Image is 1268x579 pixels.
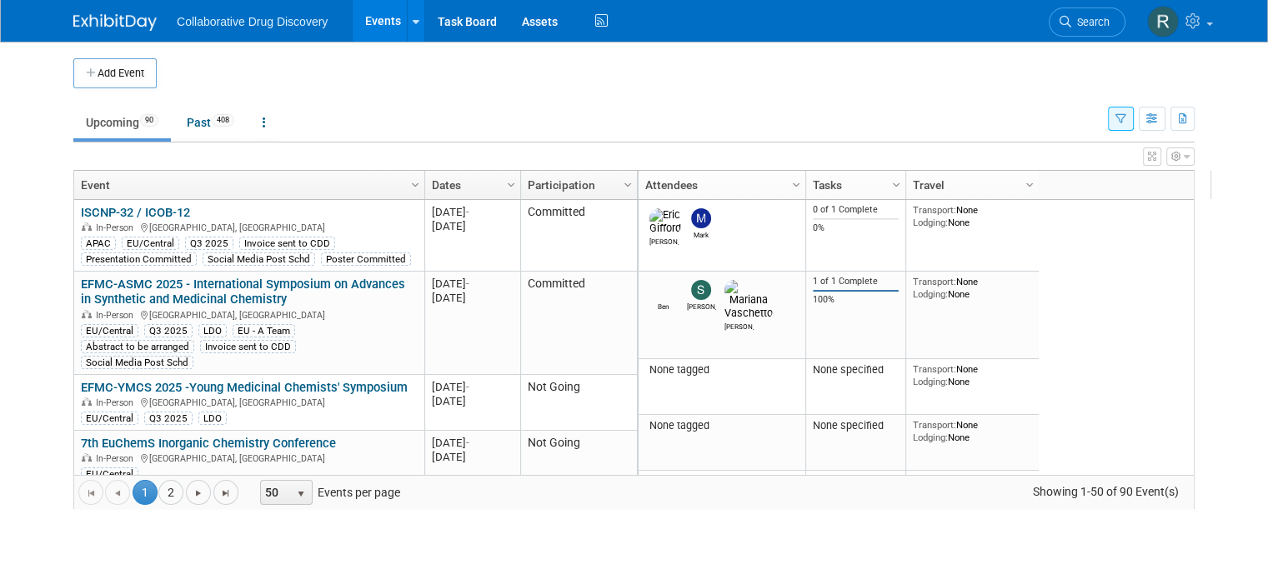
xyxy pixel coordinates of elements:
[788,171,806,196] a: Column Settings
[813,294,900,306] div: 100%
[233,324,295,337] div: EU - A Team
[81,467,138,481] div: EU/Central
[813,222,900,234] div: 0%
[913,204,1033,228] div: None None
[81,252,197,266] div: Presentation Committed
[432,436,513,450] div: [DATE]
[913,432,948,443] span: Lodging:
[913,171,1028,199] a: Travel
[177,15,328,28] span: Collaborative Drug Discovery
[528,171,626,199] a: Participation
[81,340,194,353] div: Abstract to be arranged
[407,171,425,196] a: Column Settings
[239,237,335,250] div: Invoice sent to CDD
[81,220,417,234] div: [GEOGRAPHIC_DATA], [GEOGRAPHIC_DATA]
[105,480,130,505] a: Go to the previous page
[432,219,513,233] div: [DATE]
[432,394,513,408] div: [DATE]
[203,252,315,266] div: Social Media Post Schd
[81,237,116,250] div: APAC
[813,204,900,216] div: 0 of 1 Complete
[408,178,422,192] span: Column Settings
[913,376,948,387] span: Lodging:
[645,419,799,432] div: None tagged
[96,397,138,408] span: In-Person
[813,363,900,377] div: None specified
[504,178,518,192] span: Column Settings
[619,171,638,196] a: Column Settings
[158,480,183,505] a: 2
[133,480,158,505] span: 1
[654,280,674,300] img: Ben Retamal
[432,205,513,219] div: [DATE]
[913,363,1033,387] div: None None
[186,480,211,505] a: Go to the next page
[81,380,408,395] a: EFMC-YMCS 2025 -Young Medicinal Chemists' Symposium
[81,436,336,451] a: 7th EuChemS Inorganic Chemistry Conference
[1049,7,1125,37] a: Search
[724,320,754,331] div: Mariana Vaschetto
[432,291,513,305] div: [DATE]
[73,107,171,138] a: Upcoming90
[111,487,124,500] span: Go to the previous page
[212,114,234,127] span: 408
[649,235,679,246] div: Eric Gifford
[81,324,138,337] div: EU/Central
[81,307,417,322] div: [GEOGRAPHIC_DATA], [GEOGRAPHIC_DATA]
[198,412,227,425] div: LDO
[1071,16,1110,28] span: Search
[96,310,138,321] span: In-Person
[81,412,138,425] div: EU/Central
[81,395,417,409] div: [GEOGRAPHIC_DATA], [GEOGRAPHIC_DATA]
[520,272,637,375] td: Committed
[96,453,138,464] span: In-Person
[813,419,900,432] div: None specified
[432,380,513,394] div: [DATE]
[520,200,637,272] td: Committed
[913,204,956,216] span: Transport:
[144,412,193,425] div: Q3 2025
[1023,178,1036,192] span: Column Settings
[913,276,1033,300] div: None None
[645,171,794,199] a: Attendees
[174,107,247,138] a: Past408
[888,171,906,196] a: Column Settings
[82,310,92,318] img: In-Person Event
[432,277,513,291] div: [DATE]
[81,356,193,369] div: Social Media Post Schd
[432,171,509,199] a: Dates
[890,178,903,192] span: Column Settings
[789,178,803,192] span: Column Settings
[81,205,190,220] a: ISCNP-32 / ICOB-12
[813,171,895,199] a: Tasks
[691,280,711,300] img: Susana Tomasio
[321,252,411,266] div: Poster Committed
[81,171,413,199] a: Event
[239,480,417,505] span: Events per page
[219,487,233,500] span: Go to the last page
[261,481,289,504] span: 50
[200,340,296,353] div: Invoice sent to CDD
[466,277,469,290] span: -
[140,114,158,127] span: 90
[144,324,193,337] div: Q3 2025
[78,480,103,505] a: Go to the first page
[913,363,956,375] span: Transport:
[73,14,157,31] img: ExhibitDay
[1021,171,1040,196] a: Column Settings
[913,217,948,228] span: Lodging:
[813,276,900,287] div: 1 of 1 Complete
[466,437,469,449] span: -
[192,487,205,500] span: Go to the next page
[1017,480,1194,503] span: Showing 1-50 of 90 Event(s)
[913,288,948,300] span: Lodging:
[198,324,227,337] div: LDO
[520,375,637,431] td: Not Going
[432,450,513,464] div: [DATE]
[649,208,681,235] img: Eric Gifford
[691,208,711,228] img: Mark Garlinghouse
[645,363,799,377] div: None tagged
[1147,6,1179,37] img: Renate Baker
[503,171,521,196] a: Column Settings
[913,276,956,287] span: Transport:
